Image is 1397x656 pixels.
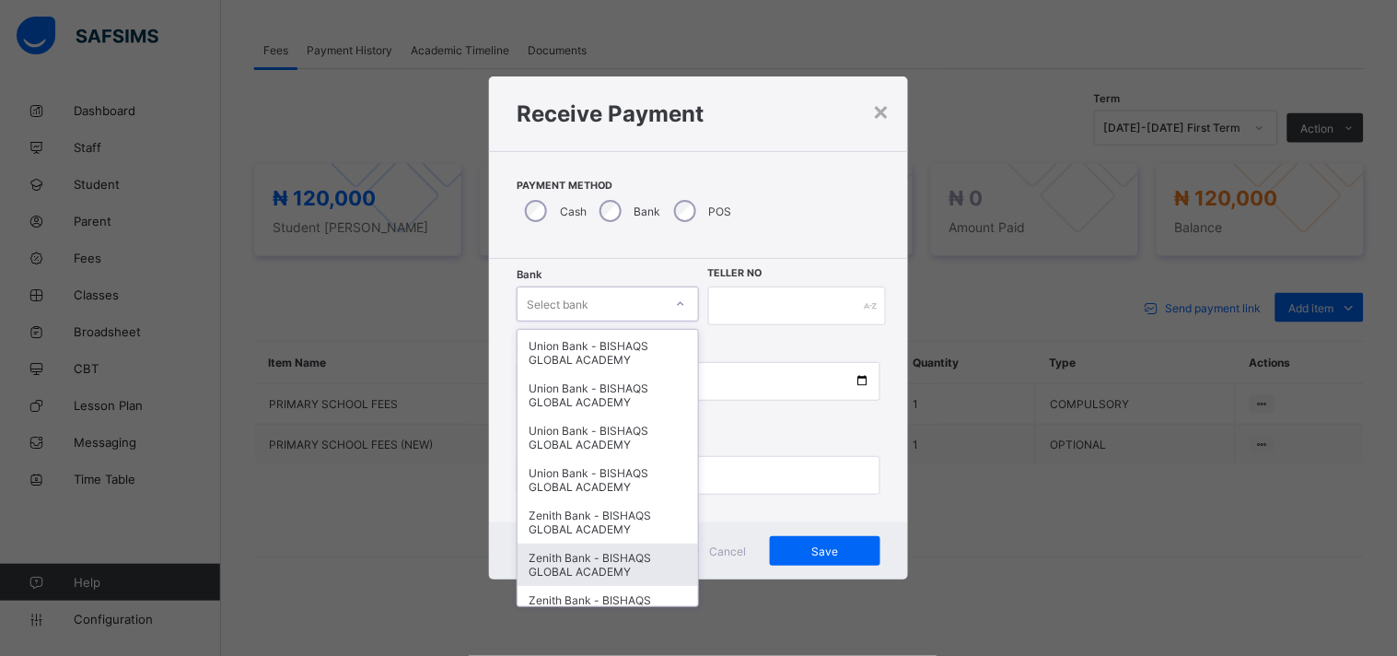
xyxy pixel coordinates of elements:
span: Cancel [709,545,746,558]
div: × [872,95,890,126]
span: Bank [517,268,541,281]
h1: Receive Payment [517,100,880,127]
div: Zenith Bank - BISHAQS GLOBAL ACADEMY [518,501,698,544]
label: POS [709,205,732,218]
label: Teller No [708,267,763,279]
label: Cash [560,205,587,218]
div: Union Bank - BISHAQS GLOBAL ACADEMY [518,459,698,501]
div: Union Bank - BISHAQS GLOBAL ACADEMY [518,374,698,416]
div: Zenith Bank - BISHAQS GLOBAL ACADEMY [518,586,698,628]
div: Union Bank - BISHAQS GLOBAL ACADEMY [518,332,698,374]
div: Select bank [527,287,588,322]
span: Payment Method [517,180,880,192]
div: Union Bank - BISHAQS GLOBAL ACADEMY [518,416,698,459]
div: Zenith Bank - BISHAQS GLOBAL ACADEMY [518,544,698,586]
span: Save [784,545,867,558]
label: Bank [634,205,661,218]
